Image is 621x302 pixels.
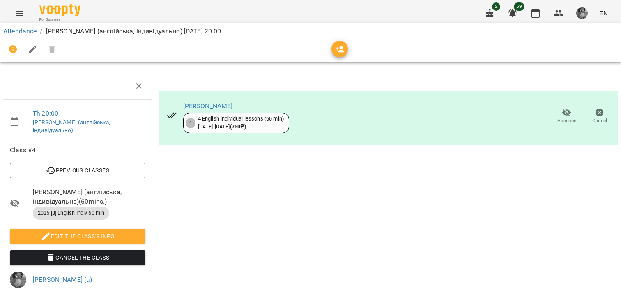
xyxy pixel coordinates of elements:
img: Voopty Logo [39,4,80,16]
span: For Business [39,17,80,22]
span: Class #4 [10,145,145,155]
img: d8a229def0a6a8f2afd845e9c03c6922.JPG [10,272,26,288]
img: d8a229def0a6a8f2afd845e9c03c6922.JPG [576,7,588,19]
nav: breadcrumb [3,26,618,36]
a: Attendance [3,27,37,35]
span: 2 [492,2,500,11]
a: [PERSON_NAME] (англійська, індивідуально) [33,119,110,134]
span: Cancel the class [16,253,139,263]
span: Previous Classes [16,165,139,175]
a: [PERSON_NAME] [183,102,233,110]
button: Cancel [583,105,616,128]
a: [PERSON_NAME] (а) [33,276,92,283]
button: EN [596,5,611,21]
button: Menu [10,3,30,23]
span: Absence [557,117,576,124]
span: EN [599,9,608,17]
button: Cancel the class [10,250,145,265]
button: Edit the class's Info [10,229,145,244]
li: / [40,26,42,36]
button: Absence [550,105,583,128]
span: [PERSON_NAME] (англійська, індивідуально) ( 60 mins. ) [33,187,145,207]
button: Previous Classes [10,163,145,178]
b: ( 750 ₴ ) [230,123,246,130]
div: 4 [186,118,195,128]
span: Cancel [592,117,607,124]
span: 2025 [8] English Indiv 60 min [33,209,109,217]
p: [PERSON_NAME] (англійська, індивідуально) [DATE] 20:00 [46,26,221,36]
a: Th , 20:00 [33,109,58,117]
div: 4 English individual lessons (60 min) [DATE] - [DATE] [198,115,284,130]
span: Edit the class's Info [16,231,139,241]
span: 59 [514,2,524,11]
